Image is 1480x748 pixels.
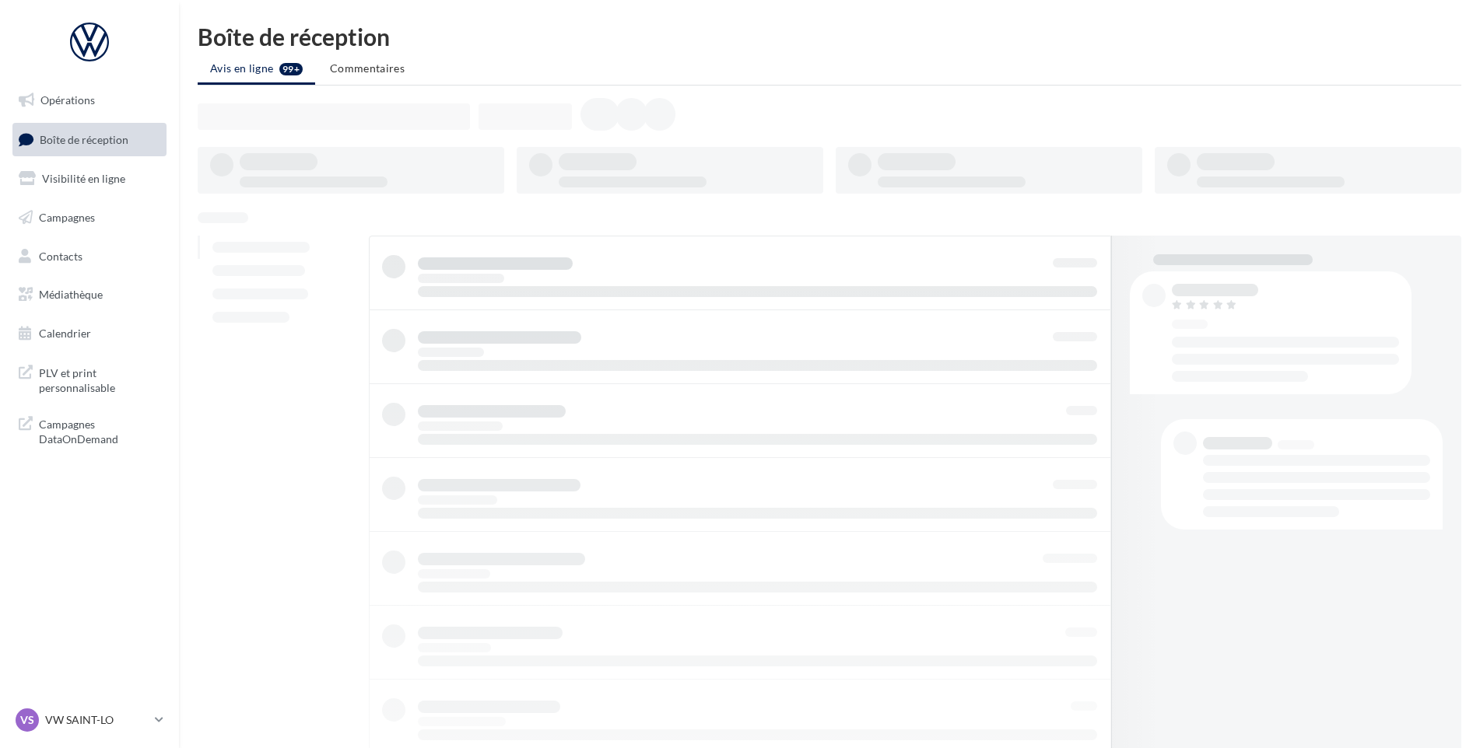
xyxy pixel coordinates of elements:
div: Boîte de réception [198,25,1461,48]
a: Médiathèque [9,278,170,311]
a: Opérations [9,84,170,117]
a: Campagnes [9,201,170,234]
span: Commentaires [330,61,405,75]
span: Visibilité en ligne [42,172,125,185]
span: Boîte de réception [40,132,128,145]
a: PLV et print personnalisable [9,356,170,402]
span: Contacts [39,249,82,262]
span: Campagnes DataOnDemand [39,414,160,447]
span: Opérations [40,93,95,107]
a: Boîte de réception [9,123,170,156]
a: Visibilité en ligne [9,163,170,195]
span: Médiathèque [39,288,103,301]
a: Calendrier [9,317,170,350]
span: Campagnes [39,211,95,224]
a: VS VW SAINT-LO [12,705,167,735]
span: VS [20,712,34,728]
span: PLV et print personnalisable [39,362,160,396]
span: Calendrier [39,327,91,340]
a: Campagnes DataOnDemand [9,407,170,453]
a: Contacts [9,240,170,273]
p: VW SAINT-LO [45,712,149,728]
